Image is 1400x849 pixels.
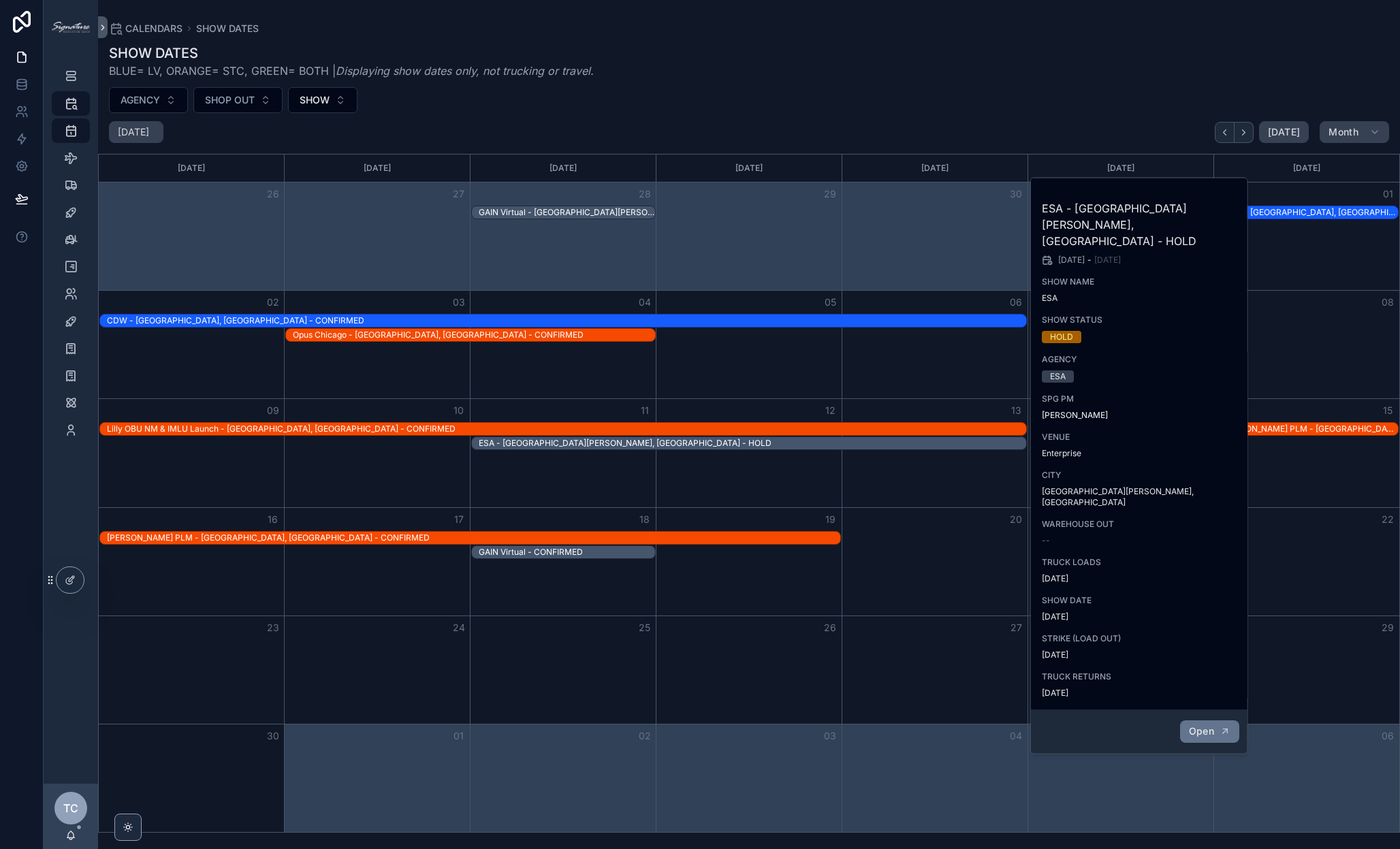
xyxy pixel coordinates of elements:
button: 27 [1008,620,1024,636]
div: Lilly OBU NM & IMLU Launch - [GEOGRAPHIC_DATA], [GEOGRAPHIC_DATA] - CONFIRMED [107,423,1026,434]
button: 01 [451,728,467,744]
div: [DATE] [287,155,468,182]
span: SHOW STATUS [1042,315,1238,325]
button: 03 [822,728,838,744]
span: [DATE] [1042,650,1238,660]
span: AGENCY [1042,354,1238,365]
button: 06 [1008,294,1024,310]
div: [DATE] [473,155,654,182]
span: TRUCK RETURNS [1042,671,1238,682]
div: [PERSON_NAME] PLM - [GEOGRAPHIC_DATA], [GEOGRAPHIC_DATA] - CONFIRMED [107,532,840,543]
span: [DATE] [1094,255,1121,266]
span: CITY [1042,470,1238,481]
button: 29 [1380,620,1396,636]
span: TC [63,800,78,816]
button: 09 [265,402,281,419]
span: SHOW NAME [1042,276,1238,287]
button: 26 [265,186,281,202]
h2: ESA - [GEOGRAPHIC_DATA][PERSON_NAME], [GEOGRAPHIC_DATA] - HOLD [1042,200,1238,249]
em: Displaying show dates only, not trucking or travel. [336,64,594,78]
button: Next [1235,122,1254,143]
span: CALENDARS [125,22,182,35]
button: 17 [451,511,467,528]
div: CDW - [GEOGRAPHIC_DATA], [GEOGRAPHIC_DATA] - CONFIRMED [1222,207,1398,218]
button: 02 [265,294,281,310]
div: ESA [1050,370,1066,383]
button: 15 [1380,402,1396,419]
button: Select Button [193,87,283,113]
div: [PERSON_NAME] PLM - [GEOGRAPHIC_DATA], [GEOGRAPHIC_DATA] - CONFIRMED [1222,423,1398,434]
div: GAIN Virtual - CONFIRMED [479,546,655,558]
button: 03 [451,294,467,310]
button: 23 [265,620,281,636]
span: ESA [1042,293,1238,304]
span: BLUE= LV, ORANGE= STC, GREEN= BOTH | [109,63,594,79]
button: 19 [822,511,838,528]
button: 12 [822,402,838,419]
div: GAIN Virtual - St Charles, IL - CONFIRMED [479,206,655,219]
span: [DATE] [1042,611,1238,622]
button: 10 [451,402,467,419]
div: Lilly OBU NM & IMLU Launch - Chicago, IL - CONFIRMED [107,423,1026,435]
button: 27 [451,186,467,202]
img: App logo [52,22,90,33]
a: SHOW DATES [196,22,259,35]
div: Opus Chicago - [GEOGRAPHIC_DATA], [GEOGRAPHIC_DATA] - CONFIRMED [293,330,655,340]
span: SHOP OUT [205,93,255,107]
span: - [1087,255,1092,266]
button: 22 [1380,511,1396,528]
span: [DATE] [1268,126,1300,138]
div: [DATE] [101,155,282,182]
span: VENUE [1042,432,1238,443]
span: Enterprise [1042,448,1238,459]
button: [DATE] [1259,121,1309,143]
button: Month [1320,121,1389,143]
button: 26 [822,620,838,636]
span: [GEOGRAPHIC_DATA][PERSON_NAME], [GEOGRAPHIC_DATA] [1042,486,1238,508]
div: CDW - Las Vegas, NV - CONFIRMED [107,315,1026,327]
div: scrollable content [44,54,98,460]
button: 08 [1380,294,1396,310]
div: CDW - [GEOGRAPHIC_DATA], [GEOGRAPHIC_DATA] - CONFIRMED [107,315,1026,326]
button: Select Button [109,87,188,113]
button: 29 [822,186,838,202]
button: 16 [265,511,281,528]
button: 30 [1008,186,1024,202]
span: SHOW [300,93,330,107]
h1: SHOW DATES [109,44,594,63]
span: [DATE] [1042,688,1238,699]
div: ESA - St Charles, IL - HOLD [479,437,1027,449]
h2: [DATE] [118,125,149,139]
button: 06 [1380,728,1396,744]
span: TRUCK LOADS [1042,557,1238,568]
span: [DATE] [1058,255,1085,266]
div: GAIN Virtual - CONFIRMED [479,547,655,558]
div: Madrigal PLM - Boston, MA - CONFIRMED [1222,423,1398,435]
div: Madrigal PLM - Boston, MA - CONFIRMED [107,532,840,544]
a: [PERSON_NAME] [1042,410,1108,421]
div: CDW - Las Vegas, NV - CONFIRMED [1222,206,1398,219]
div: Opus Chicago - Chicago, IL - CONFIRMED [293,329,655,341]
button: Back [1215,122,1235,143]
span: SHOW DATE [1042,595,1238,606]
span: -- [1042,535,1050,546]
button: Open [1179,720,1239,743]
div: [DATE] [844,155,1025,182]
button: 04 [637,294,653,310]
span: [DATE] [1042,573,1238,584]
div: [DATE] [1216,155,1397,182]
button: 28 [637,186,653,202]
div: [DATE] [658,155,840,182]
button: 11 [637,402,653,419]
button: 25 [637,620,653,636]
button: 02 [637,728,653,744]
button: 30 [265,728,281,744]
button: 13 [1008,402,1024,419]
button: 04 [1008,728,1024,744]
span: STRIKE (LOAD OUT) [1042,633,1238,644]
span: Month [1329,126,1358,138]
span: SPG PM [1042,394,1238,404]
